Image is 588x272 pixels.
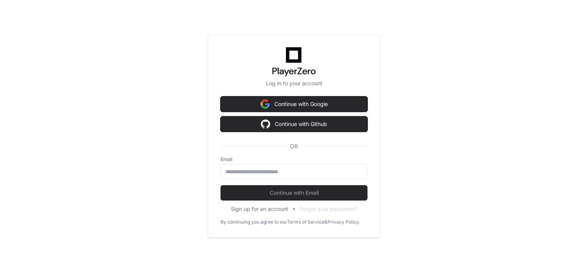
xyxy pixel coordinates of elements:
[220,185,367,201] button: Continue with Email
[300,205,357,213] button: Forgot your password?
[220,116,367,132] button: Continue with Github
[220,156,367,163] label: Email
[287,219,324,225] a: Terms of Service
[231,205,288,213] button: Sign up for an account
[220,219,287,225] div: By continuing you agree to our
[324,219,327,225] div: &
[261,96,270,112] img: Sign in with google
[327,219,360,225] a: Privacy Policy.
[220,80,367,87] p: Log in to your account
[220,189,367,197] span: Continue with Email
[220,96,367,112] button: Continue with Google
[261,116,270,132] img: Sign in with google
[287,143,301,150] span: OR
